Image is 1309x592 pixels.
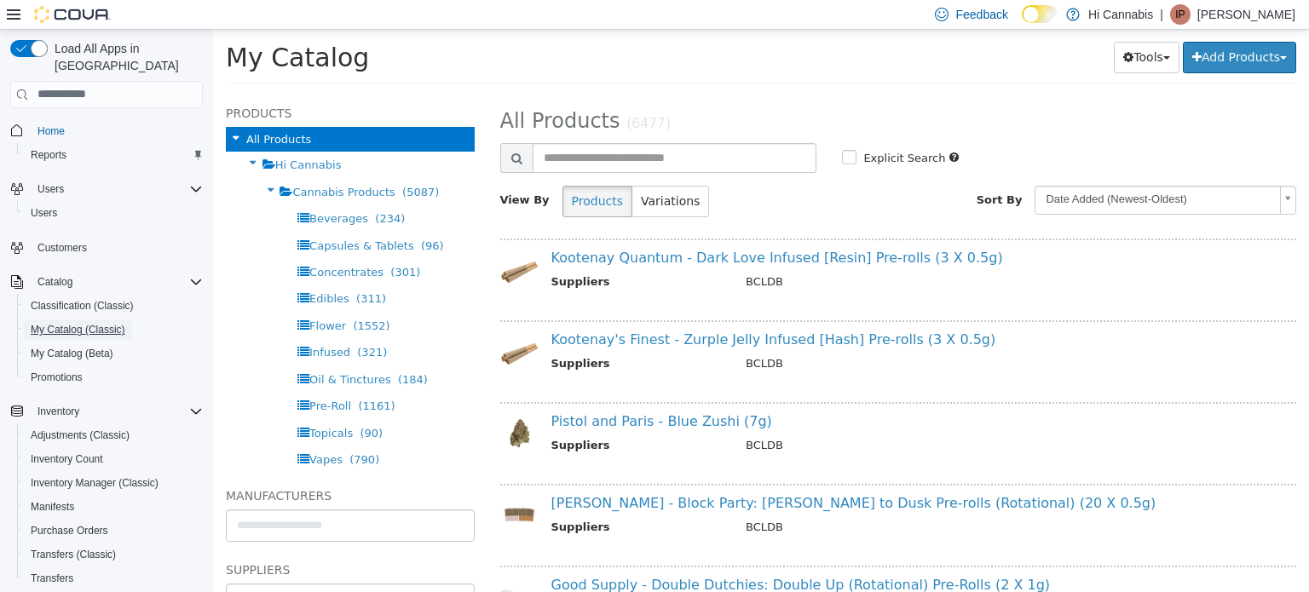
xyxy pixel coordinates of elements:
a: Kootenay Quantum - Dark Love Infused [Resin] Pre-rolls (3 X 0.5g) [338,220,790,236]
p: | [1160,4,1163,25]
span: IP [1175,4,1185,25]
span: Classification (Classic) [24,296,203,316]
input: Dark Mode [1022,5,1058,23]
span: Concentrates [96,236,170,249]
a: Inventory Count [24,449,110,469]
a: [PERSON_NAME] - Block Party: [PERSON_NAME] to Dusk Pre-rolls (Rotational) (20 X 0.5g) [338,465,943,481]
span: Inventory Manager (Classic) [24,473,203,493]
p: Hi Cannabis [1088,4,1153,25]
td: BCLDB [520,489,1066,510]
span: View By [287,164,337,176]
span: (790) [136,423,166,436]
span: Transfers (Classic) [31,548,116,561]
span: Customers [31,237,203,258]
button: Inventory [31,401,86,422]
a: Classification (Classic) [24,296,141,316]
img: 150 [287,466,326,504]
span: Catalog [31,272,203,292]
span: (311) [143,262,173,275]
button: Add Products [970,12,1083,43]
td: BCLDB [520,244,1066,265]
span: Users [24,203,203,223]
a: Pistol and Paris - Blue Zushi (7g) [338,383,559,399]
span: My Catalog (Beta) [24,343,203,364]
span: Date Added (Newest-Oldest) [822,157,1060,183]
th: Suppliers [338,407,521,428]
button: Inventory Manager (Classic) [17,471,210,495]
button: Home [3,118,210,143]
h5: Manufacturers [13,456,262,476]
span: Home [37,124,65,138]
th: Suppliers [338,325,521,347]
button: My Catalog (Beta) [17,342,210,365]
span: Promotions [31,371,83,384]
span: Hi Cannabis [62,129,129,141]
h5: Suppliers [13,530,262,550]
button: My Catalog (Classic) [17,318,210,342]
span: My Catalog (Classic) [24,319,203,340]
span: All Products [33,103,98,116]
button: Tools [901,12,966,43]
button: Manifests [17,495,210,519]
span: Inventory Count [31,452,103,466]
span: Inventory Manager (Classic) [31,476,159,490]
button: Customers [3,235,210,260]
span: (321) [144,316,174,329]
button: Inventory Count [17,447,210,471]
span: All Products [287,79,407,103]
span: Pre-Roll [96,370,138,382]
span: Customers [37,241,87,255]
a: Promotions [24,367,89,388]
button: Products [349,156,419,187]
img: 150 [287,548,326,586]
span: Purchase Orders [24,520,203,541]
span: (184) [185,343,215,356]
button: Classification (Classic) [17,294,210,318]
span: Purchase Orders [31,524,108,537]
img: 150 [287,384,326,422]
a: Home [31,121,72,141]
span: Transfers [24,568,203,589]
td: BCLDB [520,325,1066,347]
span: Topicals [96,397,140,410]
button: Catalog [3,270,210,294]
button: Variations [418,156,496,187]
button: Purchase Orders [17,519,210,543]
span: (96) [208,210,231,222]
span: Transfers (Classic) [24,544,203,565]
span: Classification (Classic) [31,299,134,313]
span: Flower [96,290,133,302]
span: Promotions [24,367,203,388]
span: Sort By [764,164,810,176]
span: Adjustments (Classic) [31,428,130,442]
button: Users [31,179,71,199]
a: Transfers [24,568,80,589]
span: Cannabis Products [79,156,182,169]
span: Manifests [24,497,203,517]
img: 150 [287,221,326,259]
button: Users [17,201,210,225]
a: Date Added (Newest-Oldest) [822,156,1083,185]
span: Inventory [31,401,203,422]
a: Transfers (Classic) [24,544,123,565]
span: Capsules & Tablets [96,210,201,222]
a: Customers [31,238,94,258]
span: (90) [147,397,170,410]
a: My Catalog (Beta) [24,343,120,364]
button: Adjustments (Classic) [17,423,210,447]
a: Users [24,203,64,223]
img: Cova [34,6,111,23]
span: (301) [177,236,207,249]
button: Users [3,177,210,201]
button: Transfers (Classic) [17,543,210,566]
span: (1161) [145,370,182,382]
span: Inventory Count [24,449,203,469]
a: Good Supply - Double Dutchies: Double Up (Rotational) Pre-Rolls (2 X 1g) [338,547,838,563]
button: Promotions [17,365,210,389]
span: Reports [31,148,66,162]
a: Kootenay's Finest - Zurple Jelly Infused [Hash] Pre-rolls (3 X 0.5g) [338,302,783,318]
span: Catalog [37,275,72,289]
span: My Catalog (Beta) [31,347,113,360]
span: Feedback [955,6,1007,23]
span: Reports [24,145,203,165]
